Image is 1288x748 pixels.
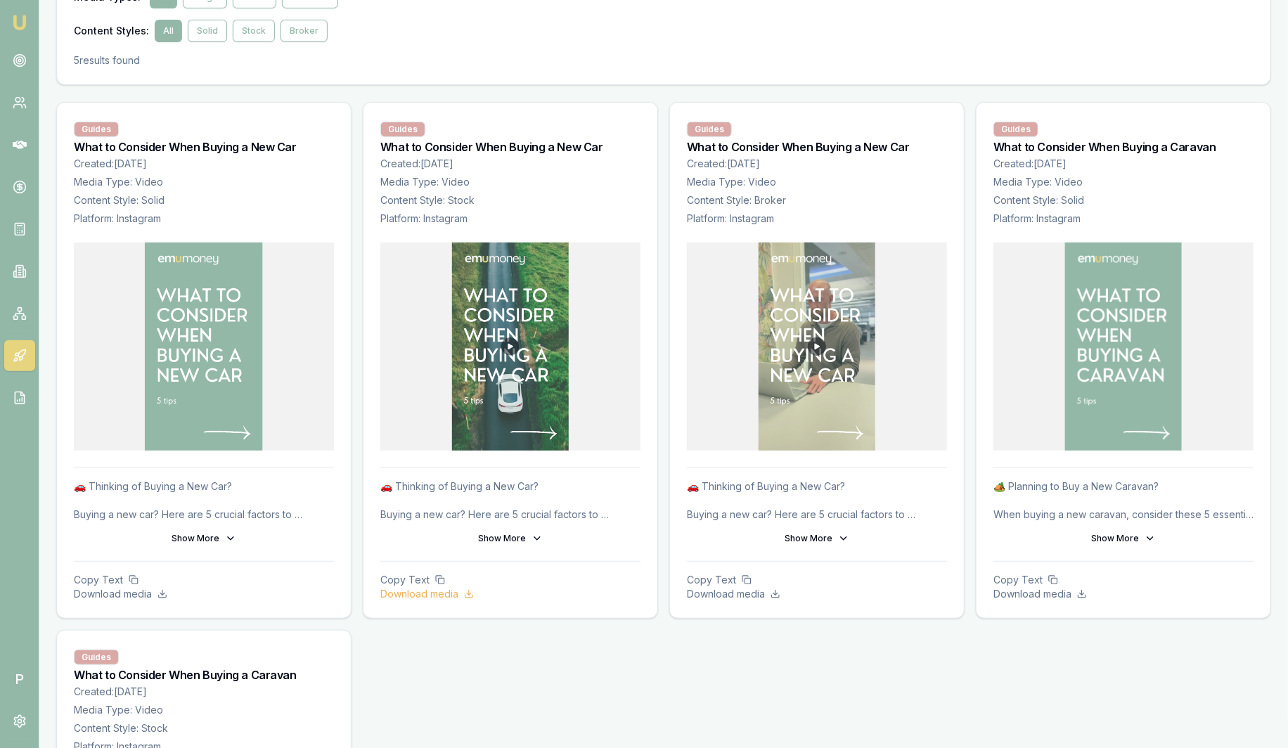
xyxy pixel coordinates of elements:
p: Created: [DATE] [993,157,1254,171]
p: Copy Text [687,573,947,587]
p: Content Style: Solid [993,193,1254,207]
p: Platform: Instagram [380,212,640,226]
p: Media Type: Video [993,175,1254,189]
button: Show More [993,527,1254,550]
p: Created: [DATE] [74,685,334,699]
h3: What to Consider When Buying a Caravan [74,669,334,681]
div: Guides [687,122,732,137]
p: 🏕️ Planning to Buy a New Caravan? When buying a new caravan, consider these 5 essential factors: ... [993,479,1254,522]
button: Show More [74,527,334,550]
p: Created: [DATE] [74,157,334,171]
p: Content Style: Solid [74,193,334,207]
img: emu-icon-u.png [11,14,28,31]
p: Copy Text [74,573,334,587]
div: Guides [74,122,119,137]
p: Created: [DATE] [380,157,640,171]
p: Download media [380,587,640,601]
p: Platform: Instagram [687,212,947,226]
img: What to Consider When Buying a New Car [145,243,262,451]
p: Media Type: Video [380,175,640,189]
p: 🚗 Thinking of Buying a New Car? Buying a new car? Here are 5 crucial factors to consider: 1. Set ... [74,479,334,522]
img: What to Consider When Buying a Caravan [1065,243,1182,451]
span: Content Styles : [74,24,149,38]
h3: What to Consider When Buying a New Car [380,141,640,153]
button: All [155,20,182,42]
p: 5 results found [74,53,1254,67]
p: Media Type: Video [687,175,947,189]
button: Show More [380,527,640,550]
button: Show More [687,527,947,550]
p: Copy Text [380,573,640,587]
div: Guides [380,122,425,137]
p: Download media [687,587,947,601]
button: Broker [281,20,328,42]
p: Download media [993,587,1254,601]
p: Download media [74,587,334,601]
h3: What to Consider When Buying a New Car [687,141,947,153]
img: What to Consider When Buying a New Car [452,243,569,451]
p: Content Style: Stock [380,193,640,207]
p: Content Style: Stock [74,721,334,735]
p: Copy Text [993,573,1254,587]
p: 🚗 Thinking of Buying a New Car? Buying a new car? Here are 5 crucial factors to consider: 1. Set ... [687,479,947,522]
h3: What to Consider When Buying a Caravan [993,141,1254,153]
p: Platform: Instagram [74,212,334,226]
div: Guides [74,650,119,665]
p: Media Type: Video [74,175,334,189]
span: P [4,664,35,695]
button: Solid [188,20,227,42]
p: Created: [DATE] [687,157,947,171]
button: Stock [233,20,275,42]
p: Content Style: Broker [687,193,947,207]
h3: What to Consider When Buying a New Car [74,141,334,153]
p: Platform: Instagram [993,212,1254,226]
p: Media Type: Video [74,703,334,717]
img: What to Consider When Buying a New Car [759,243,876,451]
p: 🚗 Thinking of Buying a New Car? Buying a new car? Here are 5 crucial factors to consider: 1. Set ... [380,479,640,522]
div: Guides [993,122,1038,137]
